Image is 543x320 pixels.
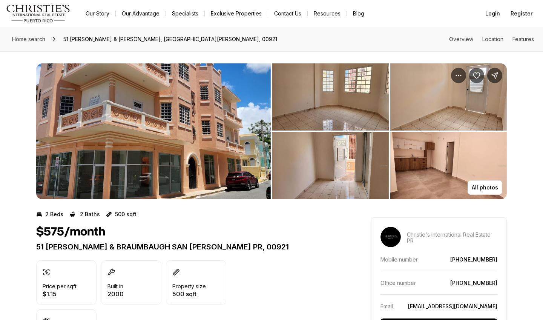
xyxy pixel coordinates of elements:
p: 51 [PERSON_NAME] & BRAUMBAUGH SAN [PERSON_NAME] PR, 00921 [36,242,344,251]
span: Login [485,11,500,17]
li: 1 of 8 [36,63,271,199]
p: 500 sqft [115,211,137,217]
button: View image gallery [390,63,507,131]
span: Register [511,11,532,17]
p: All photos [472,185,498,191]
button: Register [506,6,537,21]
p: 2 Beds [45,211,63,217]
button: All photos [468,180,502,195]
img: logo [6,5,71,23]
p: Property size [172,283,206,289]
span: 51 [PERSON_NAME] & [PERSON_NAME], [GEOGRAPHIC_DATA][PERSON_NAME], 00921 [60,33,280,45]
a: Our Story [80,8,115,19]
h1: $575/month [36,225,105,239]
li: 2 of 8 [272,63,507,199]
button: View image gallery [36,63,271,199]
p: Price per sqft [43,283,77,289]
button: Contact Us [268,8,307,19]
a: [PHONE_NUMBER] [450,280,497,286]
button: Save Property: 51 PILAR & BRAUMBAUGH [469,68,484,83]
button: Property options [451,68,466,83]
p: 2 Baths [80,211,100,217]
p: Mobile number [380,256,418,263]
a: Exclusive Properties [205,8,268,19]
a: Skip to: Features [512,36,534,42]
p: Office number [380,280,416,286]
button: View image gallery [272,63,389,131]
a: Resources [308,8,347,19]
button: Login [481,6,505,21]
button: Share Property: 51 PILAR & BRAUMBAUGH [487,68,502,83]
p: 2000 [107,291,124,297]
a: Skip to: Location [482,36,503,42]
button: View image gallery [390,132,507,199]
p: Christie's International Real Estate PR [407,232,497,244]
a: Home search [9,33,48,45]
p: Email [380,303,393,309]
a: Our Advantage [116,8,166,19]
button: View image gallery [272,132,389,199]
a: Skip to: Overview [449,36,473,42]
p: 500 sqft [172,291,206,297]
nav: Page section menu [449,36,534,42]
span: Home search [12,36,45,42]
div: Listing Photos [36,63,507,199]
p: Built in [107,283,123,289]
p: $1.15 [43,291,77,297]
a: [PHONE_NUMBER] [450,256,497,263]
a: Blog [347,8,370,19]
a: Specialists [166,8,204,19]
a: [EMAIL_ADDRESS][DOMAIN_NAME] [408,303,497,309]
